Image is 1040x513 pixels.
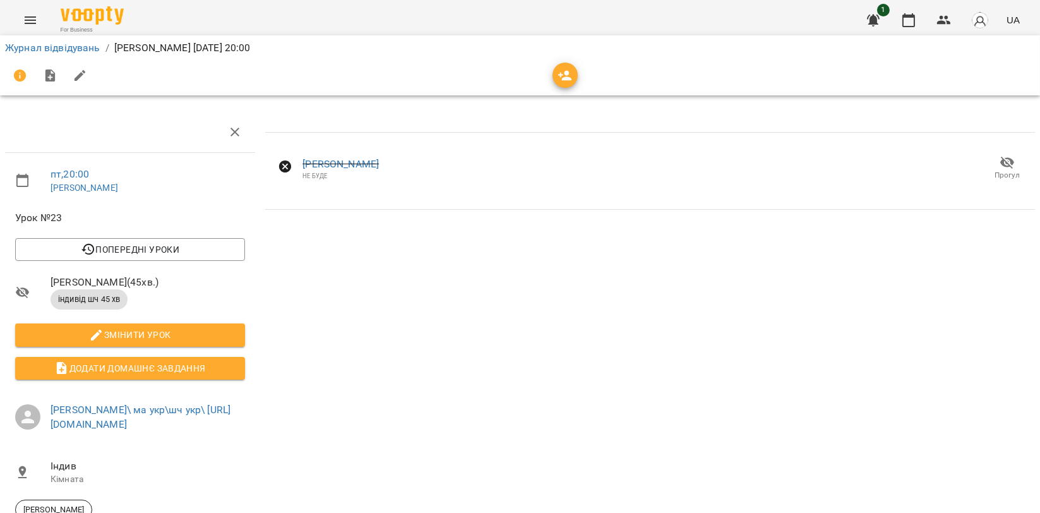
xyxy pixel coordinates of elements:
p: [PERSON_NAME] [DATE] 20:00 [114,40,251,56]
span: [PERSON_NAME] ( 45 хв. ) [51,275,245,290]
span: UA [1007,13,1020,27]
a: [PERSON_NAME] [302,158,379,170]
span: Прогул [995,170,1020,181]
span: Урок №23 [15,210,245,226]
nav: breadcrumb [5,40,1035,56]
span: Індив [51,459,245,474]
button: UA [1001,8,1025,32]
a: пт , 20:00 [51,168,89,180]
span: Додати домашнє завдання [25,361,235,376]
p: Кімната [51,473,245,486]
div: НЕ БУДЕ [302,172,379,180]
span: Попередні уроки [25,242,235,257]
span: For Business [61,26,124,34]
a: [PERSON_NAME] [51,183,118,193]
a: Журнал відвідувань [5,42,100,54]
span: 1 [877,4,890,16]
button: Додати домашнє завдання [15,357,245,380]
li: / [105,40,109,56]
button: Попередні уроки [15,238,245,261]
img: avatar_s.png [971,11,989,29]
button: Прогул [982,150,1032,186]
button: Menu [15,5,45,35]
a: [PERSON_NAME]\ ма укр\шч укр\ [URL][DOMAIN_NAME] [51,404,230,431]
img: Voopty Logo [61,6,124,25]
span: Змінити урок [25,327,235,342]
button: Змінити урок [15,323,245,346]
span: індивід шч 45 хв [51,294,128,305]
